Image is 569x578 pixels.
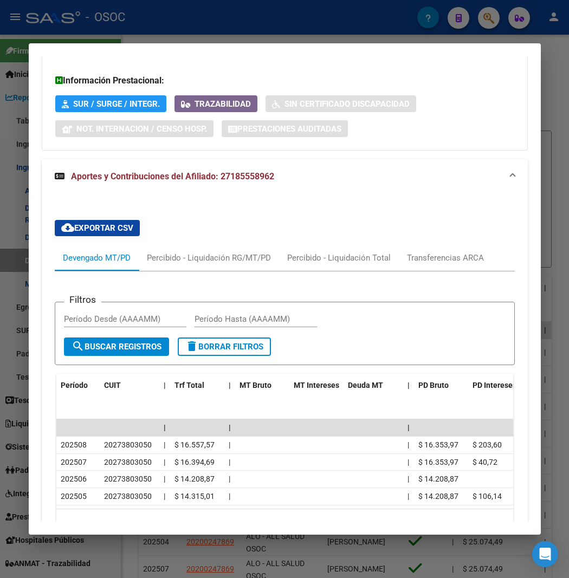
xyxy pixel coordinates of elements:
[72,342,161,352] span: Buscar Registros
[195,99,251,109] span: Trazabilidad
[61,223,133,233] span: Exportar CSV
[55,220,140,236] button: Exportar CSV
[64,337,169,356] button: Buscar Registros
[418,475,458,483] span: $ 14.208,87
[174,440,215,449] span: $ 16.557,57
[532,541,558,567] div: Open Intercom Messenger
[348,381,383,389] span: Deuda MT
[164,475,165,483] span: |
[418,381,449,389] span: PD Bruto
[164,440,165,449] span: |
[76,124,207,134] span: Not. Internacion / Censo Hosp.
[174,381,204,389] span: Trf Total
[287,252,391,264] div: Percibido - Liquidación Total
[61,221,74,234] mat-icon: cloud_download
[229,423,231,432] span: |
[104,458,152,466] span: 20273803050
[104,381,121,389] span: CUIT
[235,374,289,397] datatable-header-cell: MT Bruto
[229,492,230,501] span: |
[42,194,528,562] div: Aportes y Contribuciones del Afiliado: 27185558962
[164,423,166,432] span: |
[408,475,409,483] span: |
[414,374,468,397] datatable-header-cell: PD Bruto
[164,492,165,501] span: |
[174,475,215,483] span: $ 14.208,87
[55,120,214,137] button: Not. Internacion / Censo Hosp.
[159,374,170,397] datatable-header-cell: |
[61,492,87,501] span: 202505
[473,381,516,389] span: PD Intereses
[473,492,502,501] span: $ 106,14
[418,492,458,501] span: $ 14.208,87
[71,171,274,181] span: Aportes y Contribuciones del Afiliado: 27185558962
[174,95,257,112] button: Trazabilidad
[61,381,88,389] span: Período
[289,374,344,397] datatable-header-cell: MT Intereses
[266,95,416,112] button: Sin Certificado Discapacidad
[237,124,341,134] span: Prestaciones Auditadas
[407,252,484,264] div: Transferencias ARCA
[408,440,409,449] span: |
[403,374,414,397] datatable-header-cell: |
[418,440,458,449] span: $ 16.353,97
[229,475,230,483] span: |
[185,340,198,353] mat-icon: delete
[408,458,409,466] span: |
[42,159,528,194] mat-expansion-panel-header: Aportes y Contribuciones del Afiliado: 27185558962
[164,458,165,466] span: |
[408,381,410,389] span: |
[147,252,271,264] div: Percibido - Liquidación RG/MT/PD
[178,337,271,356] button: Borrar Filtros
[63,252,131,264] div: Devengado MT/PD
[55,74,514,87] h3: Información Prestacional:
[104,492,152,501] span: 20273803050
[418,458,458,466] span: $ 16.353,97
[229,440,230,449] span: |
[222,120,348,137] button: Prestaciones Auditadas
[473,458,497,466] span: $ 40,72
[72,340,85,353] mat-icon: search
[61,440,87,449] span: 202508
[73,99,160,109] span: SUR / SURGE / INTEGR.
[174,492,215,501] span: $ 14.315,01
[170,374,224,397] datatable-header-cell: Trf Total
[61,475,87,483] span: 202506
[224,374,235,397] datatable-header-cell: |
[229,458,230,466] span: |
[344,374,403,397] datatable-header-cell: Deuda MT
[55,95,166,112] button: SUR / SURGE / INTEGR.
[284,99,410,109] span: Sin Certificado Discapacidad
[56,374,100,397] datatable-header-cell: Período
[64,294,101,306] h3: Filtros
[473,440,502,449] span: $ 203,60
[408,492,409,501] span: |
[100,374,159,397] datatable-header-cell: CUIT
[104,475,152,483] span: 20273803050
[164,381,166,389] span: |
[468,374,522,397] datatable-header-cell: PD Intereses
[104,440,152,449] span: 20273803050
[185,342,263,352] span: Borrar Filtros
[408,423,410,432] span: |
[240,381,271,389] span: MT Bruto
[61,458,87,466] span: 202507
[294,381,339,389] span: MT Intereses
[174,458,215,466] span: $ 16.394,69
[229,381,231,389] span: |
